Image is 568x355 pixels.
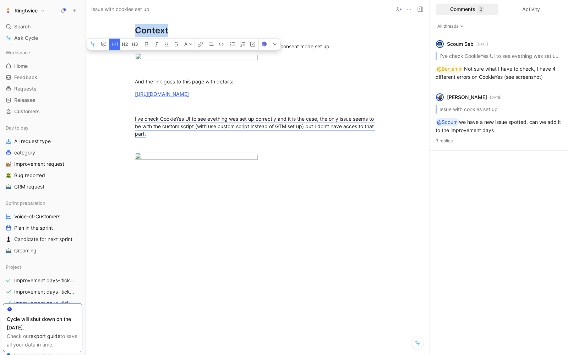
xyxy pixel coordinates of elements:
span: Workspace [6,49,30,56]
a: Voice-of-Customers [3,211,82,222]
p: [DATE] [490,94,502,100]
img: image.png [135,153,258,162]
span: Bug reported [14,172,45,179]
img: Capture d’écran 2025-09-26 à 14.30.28.png [135,53,258,62]
div: Project [3,262,82,272]
a: export guide [31,333,60,339]
img: 🪲 [6,173,11,178]
div: ProjectImprovement days- tickets ready- ReactImprovement days- tickets ready- backendImprovement ... [3,262,82,331]
div: Check our to save all your data in time. [7,332,78,349]
button: 🪲 [4,171,13,180]
span: CRM request [14,183,44,190]
span: Grooming [14,247,37,254]
img: ♟️ [6,236,11,242]
div: Workspace [3,47,82,58]
div: Sprint preparation [3,198,82,208]
a: category [3,147,82,158]
span: category [14,149,35,156]
div: Scoum Seb [447,40,474,48]
span: All threads [437,23,464,30]
p: [DATE] [476,41,488,47]
span: Project [6,263,21,271]
a: 🐌Improvement request [3,159,82,169]
div: Search [3,21,82,32]
span: Requests [14,85,37,92]
div: [PERSON_NAME] [447,93,487,102]
button: 🐌 [4,160,13,168]
span: Voice-of-Customers [14,213,60,220]
div: And the link goes to this page with details: [135,78,381,85]
img: avatar [437,94,443,100]
span: Feedback [14,74,37,81]
a: 🪲Bug reported [3,170,82,181]
a: Ask Cycle [3,33,82,43]
button: RingtwiceRingtwice [3,6,47,16]
span: Search [14,22,31,31]
a: All request type [3,136,82,147]
span: Day to day [6,124,28,131]
h1: Ringtwice [15,7,38,14]
span: Sprint preparation [6,200,45,207]
span: Releases [14,97,35,104]
button: All threads [436,23,466,30]
span: Candidate for next sprint [14,236,72,243]
div: Sprint preparationVoice-of-CustomersPlan in the sprint♟️Candidate for next sprint🤖Grooming [3,198,82,256]
a: Improvement days- tickets ready- backend [3,286,82,297]
span: All request type [14,138,51,145]
span: Improvement days- tickets ready-legacy [14,300,75,307]
a: Releases [3,95,82,105]
div: Day to dayAll request typecategory🐌Improvement request🪲Bug reported🤖CRM request [3,122,82,192]
div: Comments2 [436,4,498,15]
mark: I’ve check CookieYes UI to see evething was set up correctly and it is the case, the only issue s... [135,116,375,137]
img: avatar [437,41,443,47]
span: Plan in the sprint [14,224,53,231]
div: Activity [500,4,563,15]
a: 🤖Grooming [3,245,82,256]
img: Ringtwice [5,7,12,14]
div: 2 [478,6,484,13]
span: Home [14,62,28,70]
button: ♟️ [4,235,13,244]
a: Improvement days- tickets ready- React [3,275,82,286]
a: Home [3,61,82,71]
span: Improvement days- tickets ready- backend [14,288,75,295]
span: Ask Cycle [14,34,38,42]
button: A [182,39,195,50]
a: 🤖CRM request [3,181,82,192]
a: Customers [3,106,82,117]
img: 🤖 [6,248,11,253]
a: [URL][DOMAIN_NAME] [135,91,189,97]
span: Improvement request [14,160,64,168]
span: Issue with cookies set up [91,5,149,13]
button: 🤖 [4,246,13,255]
button: 🤖 [4,182,13,191]
img: 🤖 [6,184,11,190]
div: Day to day [3,122,82,133]
a: Plan in the sprint [3,223,82,233]
a: Feedback [3,72,82,83]
p: 3 replies [436,137,562,144]
span: Improvement days- tickets ready- React [14,277,75,284]
img: 🐌 [6,161,11,167]
div: Context [135,24,381,37]
a: ♟️Candidate for next sprint [3,234,82,245]
a: Requests [3,83,82,94]
span: Customers [14,108,40,115]
a: Improvement days- tickets ready-legacy [3,298,82,308]
div: Cycle will shut down on the [DATE]. [7,315,78,332]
